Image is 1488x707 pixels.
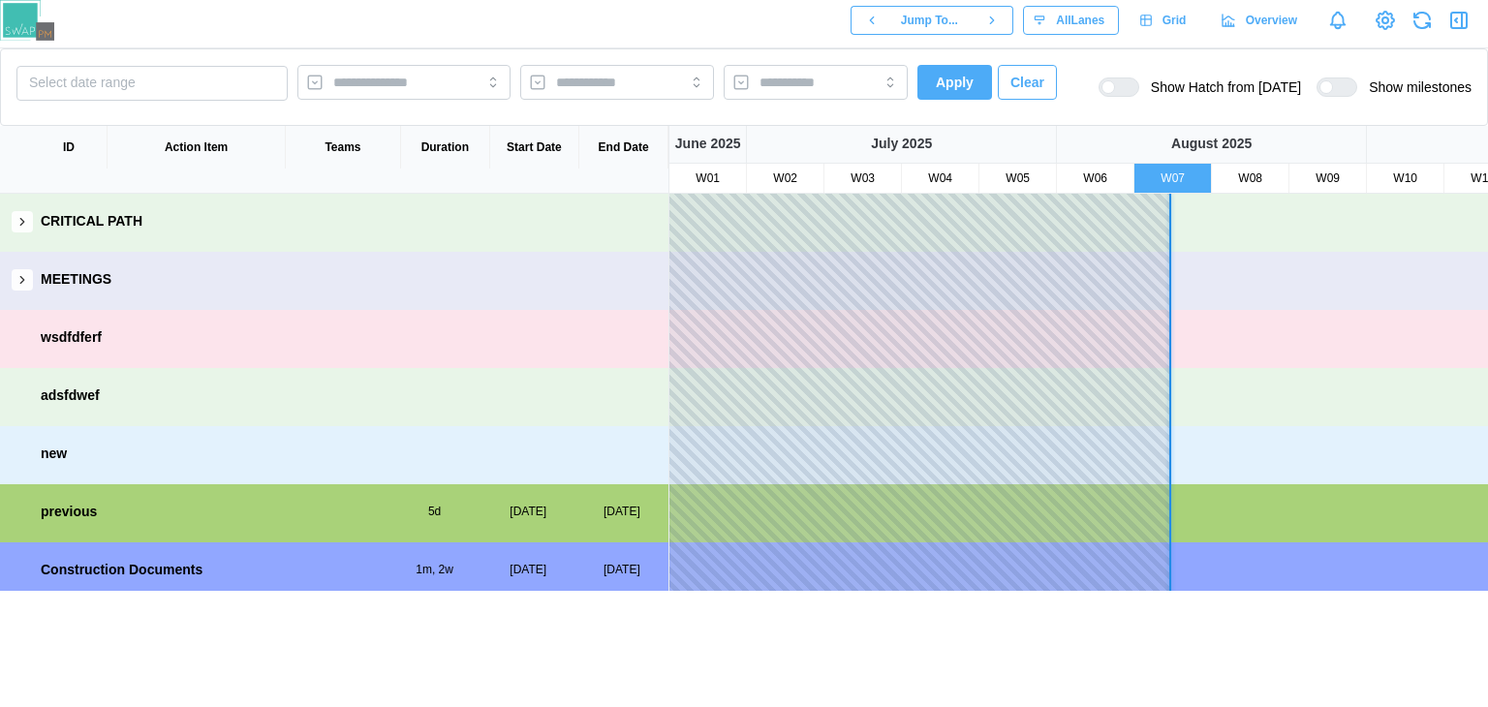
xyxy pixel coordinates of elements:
div: [DATE] [481,561,575,579]
button: Apply [917,65,992,100]
div: August 2025 [1057,134,1366,155]
div: new [41,444,67,465]
div: 5d [387,503,481,521]
div: W09 [1289,169,1366,188]
div: W04 [902,169,978,188]
div: W02 [747,169,823,188]
div: Action Item [165,138,228,157]
a: Overview [1210,6,1312,35]
span: Grid [1162,7,1187,34]
div: W10 [1367,169,1443,188]
div: Construction Documents [41,560,202,581]
a: View Project [1372,7,1399,34]
span: Apply [936,66,974,99]
button: Clear [998,65,1057,100]
div: W06 [1057,169,1133,188]
button: Refresh Grid [1409,7,1436,34]
div: MEETINGS [41,269,111,291]
div: adsfdwef [41,385,100,407]
button: AllLanes [1023,6,1119,35]
div: W01 [669,169,746,188]
span: Jump To... [901,7,958,34]
div: July 2025 [747,134,1056,155]
a: Grid [1129,6,1200,35]
div: Teams [325,138,360,157]
div: [DATE] [575,561,669,579]
span: All Lanes [1056,7,1104,34]
span: Select date range [29,75,136,90]
div: W03 [824,169,901,188]
a: Notifications [1321,4,1354,37]
span: Show Hatch from [DATE] [1139,77,1301,97]
div: 1m, 2w [387,561,481,579]
span: Clear [1010,66,1044,99]
div: Duration [421,138,469,157]
div: W05 [979,169,1056,188]
div: ID [63,138,75,157]
div: June 2025 [669,134,746,155]
button: Open Drawer [1445,7,1472,34]
div: W08 [1212,169,1288,188]
div: wsdfdferf [41,327,102,349]
button: Jump To... [892,6,972,35]
span: Overview [1246,7,1297,34]
div: CRITICAL PATH [41,211,142,232]
div: W07 [1134,169,1211,188]
div: [DATE] [481,503,575,521]
div: Start Date [507,138,562,157]
div: previous [41,502,97,523]
div: End Date [599,138,649,157]
button: Select date range [16,66,288,101]
div: [DATE] [575,503,669,521]
span: Show milestones [1357,77,1472,97]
